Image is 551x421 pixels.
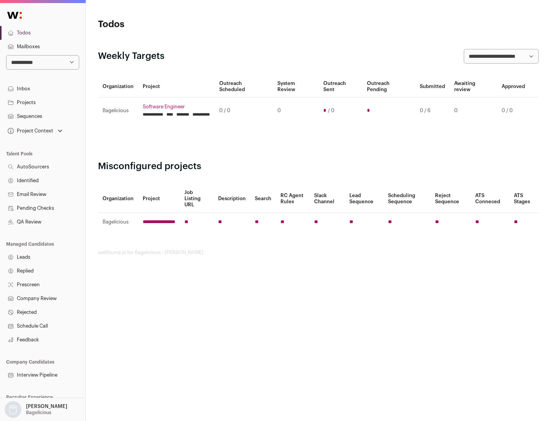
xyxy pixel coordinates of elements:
p: Bagelicious [26,410,51,416]
h1: Todos [98,18,245,31]
button: Open dropdown [3,401,69,418]
td: 0 / 6 [415,98,450,124]
th: Project [138,185,180,213]
th: Lead Sequence [345,185,383,213]
p: [PERSON_NAME] [26,403,67,410]
th: Outreach Pending [362,76,415,98]
td: 0 / 0 [497,98,530,124]
a: Software Engineer [143,104,210,110]
th: Organization [98,185,138,213]
th: Slack Channel [310,185,345,213]
th: Job Listing URL [180,185,214,213]
td: Bagelicious [98,213,138,232]
th: Scheduling Sequence [383,185,430,213]
td: 0 / 0 [215,98,273,124]
div: Project Context [6,128,53,134]
th: Organization [98,76,138,98]
th: Description [214,185,250,213]
th: System Review [273,76,318,98]
td: 0 [450,98,497,124]
th: Project [138,76,215,98]
th: ATS Conneced [471,185,509,213]
th: Outreach Scheduled [215,76,273,98]
h2: Misconfigured projects [98,160,539,173]
img: Wellfound [3,8,26,23]
img: nopic.png [5,401,21,418]
td: 0 [273,98,318,124]
th: Search [250,185,276,213]
span: / 0 [328,108,334,114]
th: Approved [497,76,530,98]
footer: wellfound:ai for Bagelicious - [PERSON_NAME] [98,250,539,256]
th: Outreach Sent [319,76,363,98]
th: Awaiting review [450,76,497,98]
button: Open dropdown [6,126,64,136]
td: Bagelicious [98,98,138,124]
th: Submitted [415,76,450,98]
h2: Weekly Targets [98,50,165,62]
th: RC Agent Rules [276,185,309,213]
th: Reject Sequence [430,185,471,213]
th: ATS Stages [509,185,539,213]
